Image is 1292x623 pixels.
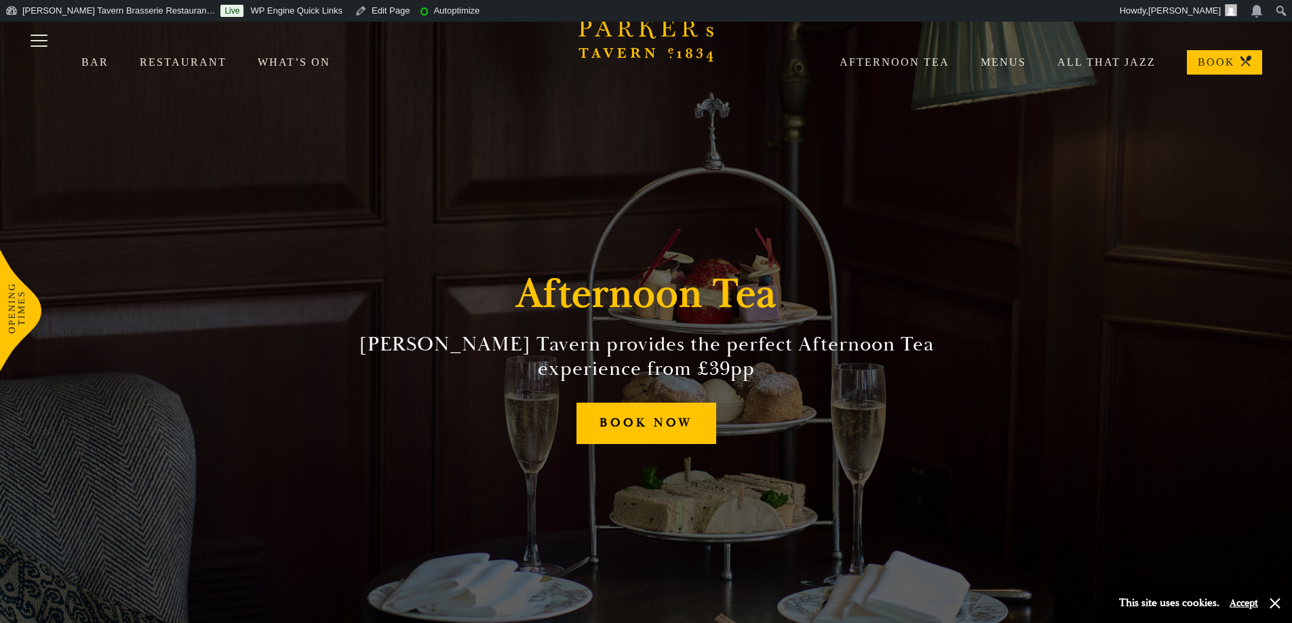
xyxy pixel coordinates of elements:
[576,403,716,444] a: BOOK NOW
[1148,5,1221,16] span: [PERSON_NAME]
[220,5,243,17] a: Live
[1230,597,1258,609] button: Accept
[337,332,956,381] h2: [PERSON_NAME] Tavern provides the perfect Afternoon Tea experience from £39pp
[579,14,714,62] svg: Brasserie Restaurant Cambridge | Parker's Tavern Cambridge
[1268,597,1282,610] button: Close and accept
[516,270,777,319] h1: Afternoon Tea
[492,3,568,19] img: Views over 48 hours. Click for more Jetpack Stats.
[1119,593,1219,613] p: This site uses cookies.
[10,14,68,72] button: Toggle navigation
